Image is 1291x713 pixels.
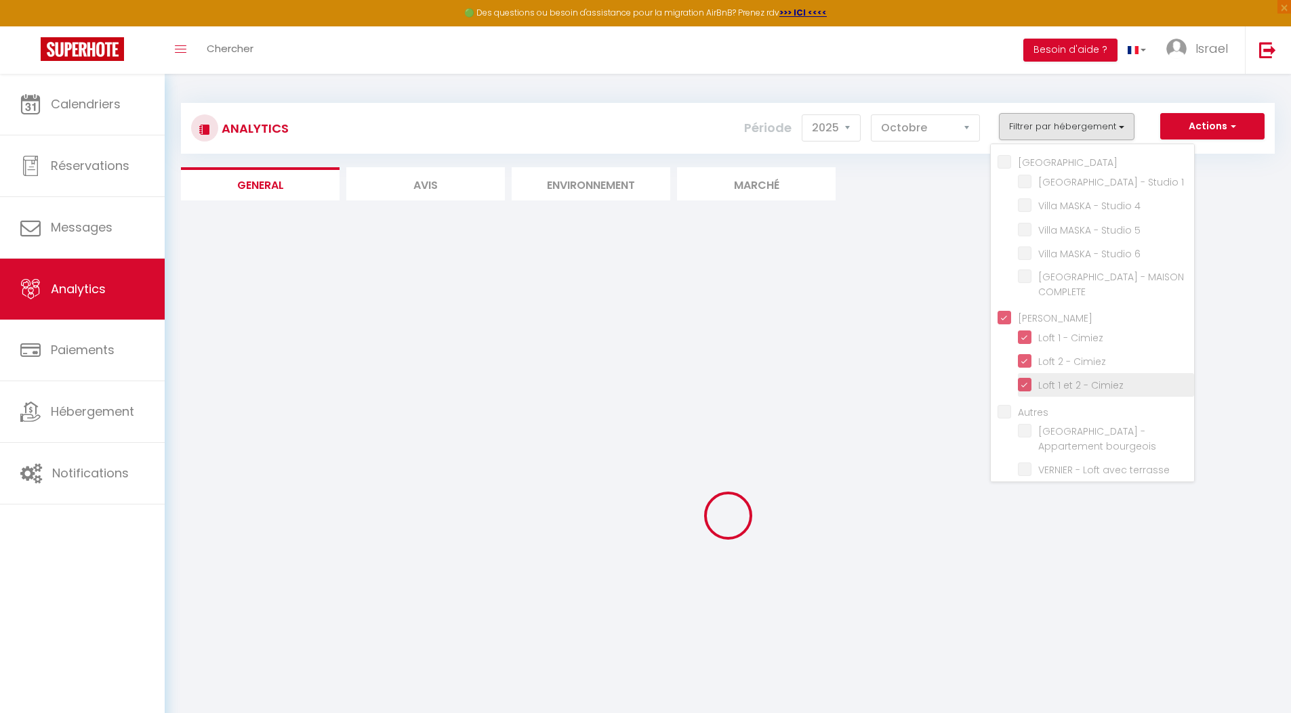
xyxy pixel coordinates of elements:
img: ... [1166,39,1187,59]
li: Environnement [512,167,670,200]
span: Villa MASKA - Studio 5 [1038,223,1141,237]
li: Marché [677,167,836,200]
span: [GEOGRAPHIC_DATA] - Appartement bourgeois [1038,425,1156,453]
button: Actions [1160,113,1265,140]
span: Israel [1195,40,1228,57]
button: Besoin d'aide ? [1023,39,1118,62]
label: Période [744,113,792,143]
span: Notifications [52,464,129,481]
span: Villa MASKA - Studio 6 [1038,247,1141,261]
span: Analytics [51,280,106,297]
span: Chercher [207,41,253,56]
img: logout [1259,41,1276,58]
span: [GEOGRAPHIC_DATA] - MAISON COMPLETE [1038,270,1184,299]
a: Chercher [197,26,264,74]
h3: Analytics [218,113,289,144]
span: Hébergement [51,403,134,420]
li: General [181,167,340,200]
span: VERNIER - Loft avec terrasse [1038,463,1170,477]
span: Réservations [51,157,129,174]
a: >>> ICI <<<< [779,7,827,18]
li: Avis [346,167,505,200]
span: Calendriers [51,95,121,112]
button: Filtrer par hébergement [999,113,1134,140]
a: ... Israel [1156,26,1245,74]
span: Paiements [51,341,115,358]
img: Super Booking [41,37,124,61]
span: Messages [51,219,112,236]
